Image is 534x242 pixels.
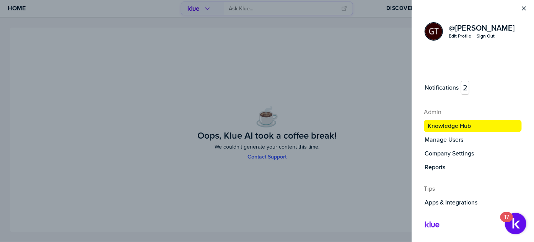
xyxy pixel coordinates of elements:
h4: Admin [424,108,522,117]
h4: Tips [424,184,522,193]
label: Manage Users [425,136,463,144]
button: Sign Out [476,33,495,39]
label: Notifications [425,84,459,92]
button: Close Menu [520,5,528,12]
a: @[PERSON_NAME] [448,23,515,33]
img: ee1355cada6433fc92aa15fbfe4afd43-sml.png [425,23,442,40]
span: @ [PERSON_NAME] [449,24,514,32]
button: Reports [424,163,522,172]
button: Open Resource Center, 17 new notifications [505,213,526,234]
label: Knowledge Hub [428,122,471,130]
a: Manage Users [424,135,522,144]
label: Company Settings [425,150,474,157]
div: 17 [504,217,509,227]
a: Notifications2 [424,80,522,95]
button: Apps & Integrations [424,198,522,207]
a: Edit Profile [448,33,472,39]
button: Knowledge Hub [424,120,522,132]
label: Reports [425,164,445,171]
span: 2 [461,81,469,95]
a: Company Settings [424,149,522,158]
div: Graham Tutti [425,22,443,41]
label: Apps & Integrations [425,199,477,206]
